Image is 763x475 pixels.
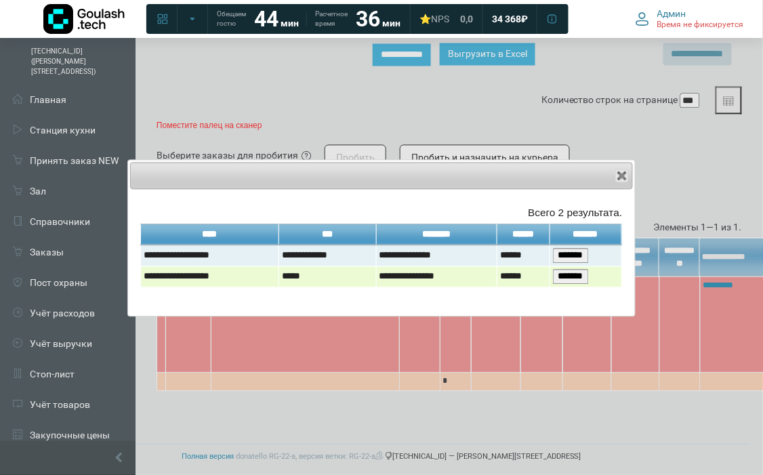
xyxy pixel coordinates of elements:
[615,169,629,183] button: Close
[460,13,473,25] span: 0,0
[382,18,400,28] span: мин
[657,7,686,20] span: Админ
[281,18,299,28] span: мин
[627,5,752,33] button: Админ Время не фиксируется
[209,7,409,31] a: Обещаем гостю 44 мин Расчетное время 36 мин
[254,6,279,32] strong: 44
[411,7,481,31] a: ⭐NPS 0,0
[140,205,622,221] div: Всего 2 результата.
[657,20,744,30] span: Время не фиксируется
[43,4,125,34] img: Логотип компании Goulash.tech
[521,13,528,25] span: ₽
[484,7,536,31] a: 34 368 ₽
[217,9,246,28] span: Обещаем гостю
[356,6,380,32] strong: 36
[492,13,521,25] span: 34 368
[431,14,449,24] span: NPS
[315,9,348,28] span: Расчетное время
[419,13,449,25] div: ⭐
